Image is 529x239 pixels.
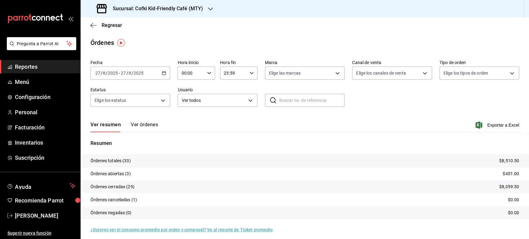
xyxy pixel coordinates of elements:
span: Ayuda [15,182,67,189]
button: Pregunta a Parrot AI [7,37,76,50]
input: ---- [108,71,118,76]
span: Recomienda Parrot [15,196,75,205]
p: Órdenes negadas (0) [90,210,132,216]
span: [PERSON_NAME] [15,211,75,220]
button: open_drawer_menu [68,16,73,21]
p: $0.00 [508,210,519,216]
span: Sugerir nueva función [7,230,75,237]
p: $0.00 [508,197,519,203]
input: Buscar no. de referencia [279,94,345,106]
button: Ver resumen [90,122,121,132]
input: -- [103,71,106,76]
span: Suscripción [15,154,75,162]
p: Órdenes canceladas (1) [90,197,137,203]
span: Elige las marcas [269,70,301,76]
span: Personal [15,108,75,116]
a: ¿Quieres ver el consumo promedio por orden y comensal? Ve al reporte de Ticket promedio [90,227,273,232]
span: Elige los tipos de orden [443,70,488,76]
label: Estatus [90,88,170,92]
span: Menú [15,78,75,86]
span: Elige los canales de venta [356,70,406,76]
span: - [119,71,120,76]
img: Tooltip marker [117,39,125,47]
p: Resumen [90,140,519,147]
span: / [106,71,108,76]
span: Inventarios [15,138,75,147]
input: -- [95,71,101,76]
p: $451.00 [503,171,519,177]
span: Elige los estatus [95,97,126,103]
p: Órdenes abiertas (3) [90,171,131,177]
span: / [101,71,103,76]
p: Órdenes cerradas (29) [90,184,134,190]
span: Configuración [15,93,75,101]
p: Órdenes totales (33) [90,158,131,164]
div: navigation tabs [90,122,158,132]
button: Regresar [90,22,122,28]
label: Marca [265,60,345,65]
p: $8,510.50 [499,158,519,164]
button: Exportar a Excel [477,121,519,129]
span: / [131,71,133,76]
a: Pregunta a Parrot AI [4,45,76,51]
span: Pregunta a Parrot AI [17,41,67,47]
span: / [126,71,128,76]
p: $8,059.50 [499,184,519,190]
span: Facturación [15,123,75,132]
input: ---- [133,71,144,76]
label: Hora fin [220,60,258,65]
button: Ver órdenes [131,122,158,132]
label: Usuario [178,88,257,92]
input: -- [128,71,131,76]
label: Canal de venta [352,60,432,65]
label: Hora inicio [178,60,215,65]
label: Fecha [90,60,170,65]
div: Órdenes [90,38,114,47]
input: -- [121,71,126,76]
label: Tipo de orden [439,60,519,65]
span: Regresar [102,22,122,28]
span: Ver todos [182,97,246,104]
span: Reportes [15,63,75,71]
h3: Sucursal: Cofki Kid-Friendly Café (MTY) [108,5,203,12]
